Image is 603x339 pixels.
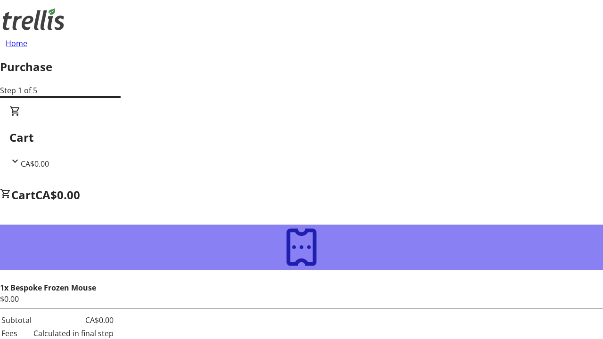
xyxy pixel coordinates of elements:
[11,187,35,202] span: Cart
[33,314,114,326] td: CA$0.00
[21,159,49,169] span: CA$0.00
[9,129,594,146] h2: Cart
[35,187,80,202] span: CA$0.00
[9,105,594,169] div: CartCA$0.00
[1,314,32,326] td: Subtotal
